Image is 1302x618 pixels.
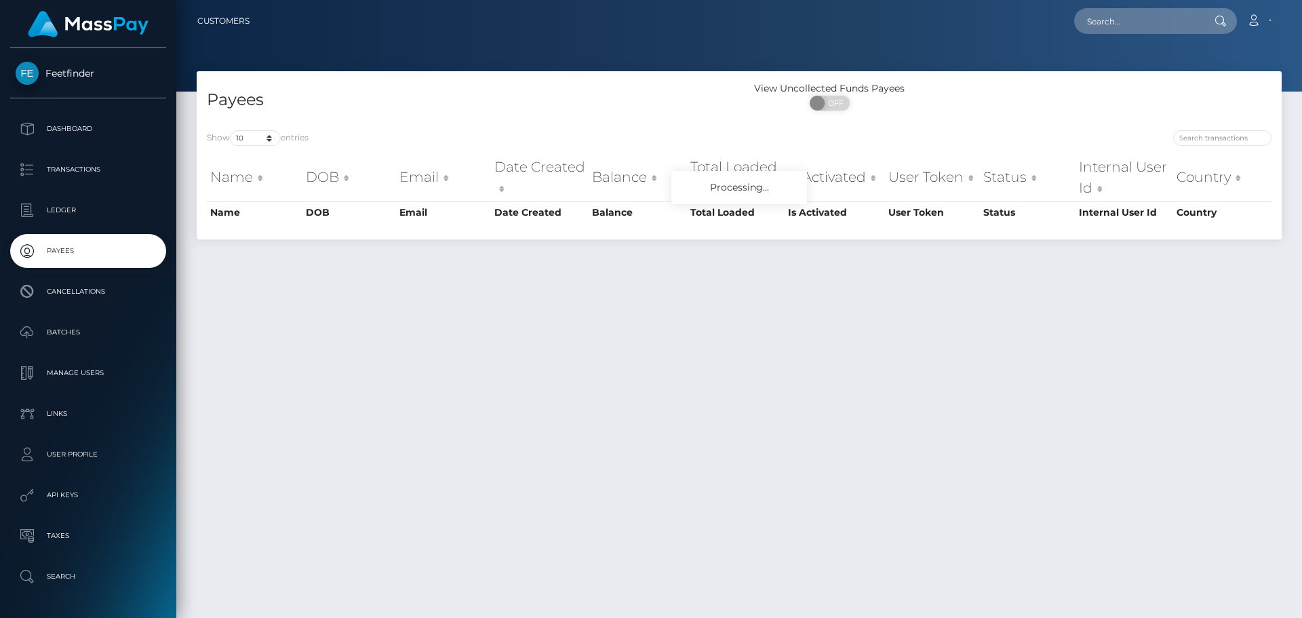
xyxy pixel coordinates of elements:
p: Cancellations [16,282,161,302]
a: Taxes [10,519,166,553]
th: Is Activated [785,153,885,201]
p: Payees [16,241,161,261]
input: Search transactions [1173,130,1271,146]
th: Balance [589,201,687,223]
a: Cancellations [10,275,166,309]
a: Payees [10,234,166,268]
a: API Keys [10,478,166,512]
p: Transactions [16,159,161,180]
img: MassPay Logo [28,11,149,37]
th: Date Created [491,201,589,223]
p: Ledger [16,200,161,220]
th: Country [1173,201,1271,223]
th: Balance [589,153,687,201]
th: Date Created [491,153,589,201]
th: Status [980,153,1076,201]
a: Batches [10,315,166,349]
p: User Profile [16,444,161,465]
a: Links [10,397,166,431]
span: OFF [817,96,851,111]
a: Dashboard [10,112,166,146]
div: Processing... [671,171,807,204]
span: Feetfinder [10,67,166,79]
th: Internal User Id [1076,201,1173,223]
p: Manage Users [16,363,161,383]
th: DOB [302,153,396,201]
th: Name [207,153,302,201]
th: Email [396,201,491,223]
th: Total Loaded [687,201,785,223]
th: Status [980,201,1076,223]
h4: Payees [207,88,729,112]
a: Ledger [10,193,166,227]
p: Dashboard [16,119,161,139]
p: Batches [16,322,161,343]
img: Feetfinder [16,62,39,85]
select: Showentries [230,130,281,146]
a: Manage Users [10,356,166,390]
p: Links [16,404,161,424]
a: Search [10,560,166,594]
th: Country [1173,153,1271,201]
p: Search [16,566,161,587]
label: Show entries [207,130,309,146]
a: User Profile [10,438,166,471]
th: User Token [885,201,980,223]
a: Customers [197,7,250,35]
th: Internal User Id [1076,153,1173,201]
input: Search... [1074,8,1202,34]
th: Is Activated [785,201,885,223]
th: DOB [302,201,396,223]
th: Name [207,201,302,223]
th: Total Loaded [687,153,785,201]
div: View Uncollected Funds Payees [739,81,920,96]
a: Transactions [10,153,166,187]
p: API Keys [16,485,161,505]
th: Email [396,153,491,201]
th: User Token [885,153,980,201]
p: Taxes [16,526,161,546]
